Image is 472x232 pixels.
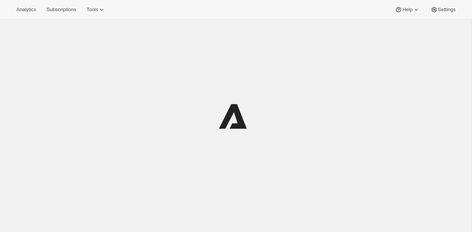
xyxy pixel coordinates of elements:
span: Tools [86,7,98,13]
span: Analytics [16,7,36,13]
button: Subscriptions [42,4,81,15]
button: Help [390,4,424,15]
span: Help [402,7,412,13]
button: Settings [426,4,460,15]
span: Subscriptions [46,7,76,13]
button: Analytics [12,4,40,15]
button: Tools [82,4,110,15]
span: Settings [438,7,456,13]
